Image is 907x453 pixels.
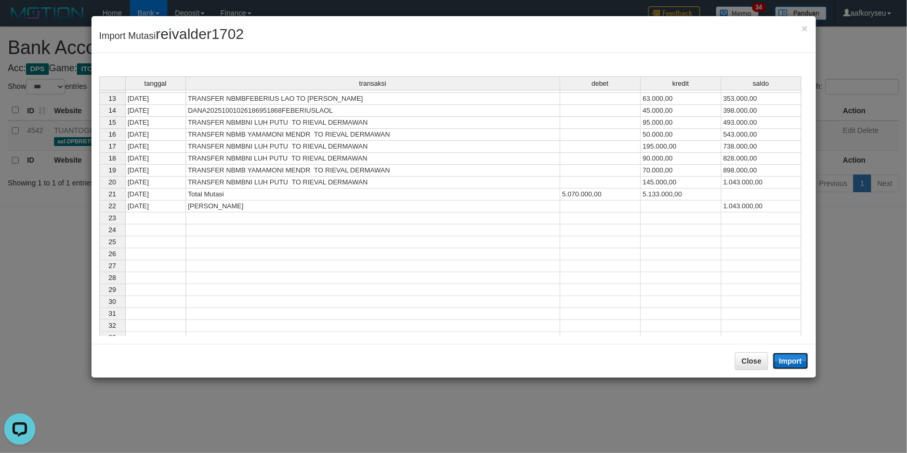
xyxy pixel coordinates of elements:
span: 31 [109,310,116,317]
span: 18 [109,154,116,162]
td: TRANSFER NBMB YAMAMONI MENDR TO RIEVAL DERMAWAN [186,165,560,177]
span: 32 [109,322,116,329]
td: [DATE] [125,105,186,117]
td: 738.000,00 [721,141,801,153]
td: 63.000,00 [641,93,721,105]
span: 33 [109,334,116,341]
span: 19 [109,166,116,174]
span: 25 [109,238,116,246]
span: 15 [109,118,116,126]
span: transaksi [359,80,386,87]
td: [DATE] [125,129,186,141]
span: 20 [109,178,116,186]
td: [DATE] [125,177,186,189]
td: 828.000,00 [721,153,801,165]
td: 898.000,00 [721,165,801,177]
span: 14 [109,106,116,114]
td: 353.000,00 [721,93,801,105]
td: TRANSFER NBMBNI LUH PUTU TO RIEVAL DERMAWAN [186,141,560,153]
td: 195.000,00 [641,141,721,153]
td: [DATE] [125,153,186,165]
td: TRANSFER NBMBNI LUH PUTU TO RIEVAL DERMAWAN [186,117,560,129]
td: [DATE] [125,165,186,177]
td: [PERSON_NAME] [186,201,560,212]
td: TRANSFER NBMBNI LUH PUTU TO RIEVAL DERMAWAN [186,177,560,189]
td: 50.000,00 [641,129,721,141]
td: Total Mutasi [186,189,560,201]
th: Select whole grid [99,76,125,90]
span: 21 [109,190,116,198]
td: [DATE] [125,141,186,153]
td: [DATE] [125,117,186,129]
span: 17 [109,142,116,150]
span: reivalder1702 [156,26,244,42]
span: × [801,22,808,34]
button: Import [773,353,808,369]
span: 23 [109,214,116,222]
span: 16 [109,130,116,138]
span: tanggal [144,80,167,87]
td: 70.000,00 [641,165,721,177]
td: 398.000,00 [721,105,801,117]
span: 22 [109,202,116,210]
td: 145.000,00 [641,177,721,189]
td: 543.000,00 [721,129,801,141]
span: Import Mutasi [99,31,244,41]
span: 26 [109,250,116,258]
td: TRANSFER NBMBFEBERlUS LAO TO [PERSON_NAME] [186,93,560,105]
span: 24 [109,226,116,234]
button: Open LiveChat chat widget [4,4,35,35]
span: saldo [753,80,769,87]
td: 95.000,00 [641,117,721,129]
span: kredit [673,80,689,87]
td: TRANSFER NBMB YAMAMONI MENDR TO RIEVAL DERMAWAN [186,129,560,141]
span: 13 [109,95,116,102]
td: 493.000,00 [721,117,801,129]
span: 27 [109,262,116,270]
td: 1.043.000,00 [721,201,801,212]
button: Close [735,352,768,370]
span: 29 [109,286,116,294]
td: [DATE] [125,93,186,105]
td: TRANSFER NBMBNl LUH​ PUTU TO RIEVAL DERMAWAN [186,153,560,165]
td: 5.133.000,00 [641,189,721,201]
td: [DATE] [125,201,186,212]
td: DANA20251001026186951868FEBERIUSLAOL [186,105,560,117]
td: [DATE] [125,189,186,201]
td: 5.070.000,00 [560,189,641,201]
span: 30 [109,298,116,305]
td: 1.043.000,00 [721,177,801,189]
td: 90.000,00 [641,153,721,165]
button: Close [801,23,808,34]
span: debet [591,80,609,87]
td: 45.000,00 [641,105,721,117]
span: 28 [109,274,116,282]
